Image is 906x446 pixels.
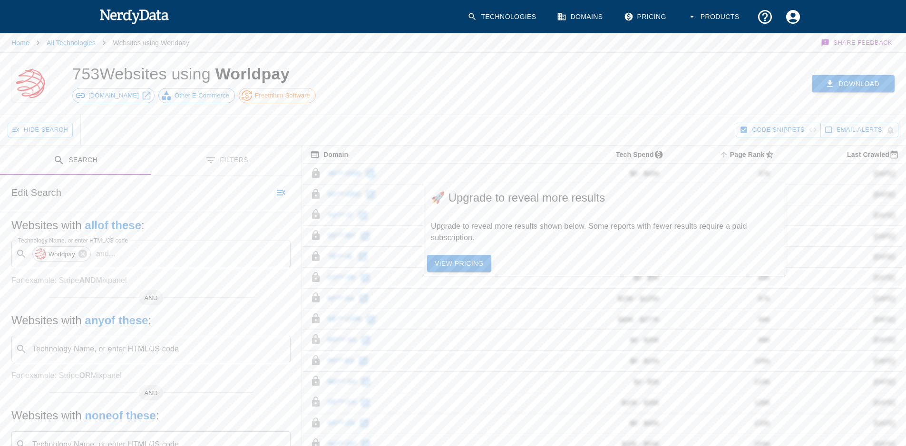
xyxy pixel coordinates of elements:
[752,125,804,136] span: Hide Code Snippets
[835,149,903,160] span: Most recent date this website was successfully crawled
[169,91,234,100] span: Other E-Commerce
[431,221,778,243] p: Upgrade to reveal more results shown below. Some reports with fewer results require a paid subscr...
[113,38,189,48] p: Websites using Worldpay
[72,88,155,103] a: [DOMAIN_NAME]
[85,314,148,327] b: any of these
[812,75,895,93] button: Download
[11,370,291,381] p: For example: Stripe Mixpanel
[604,149,667,160] span: The estimated minimum and maximum annual tech spend each webpage has, based on the free, freemium...
[431,190,778,205] span: 🚀 Upgrade to reveal more results
[139,388,164,398] span: AND
[11,313,291,328] h5: Websites with :
[92,248,119,260] p: and ...
[32,246,91,262] div: Worldpay
[47,39,96,47] a: All Technologies
[215,65,290,83] span: Worldpay
[618,3,674,31] a: Pricing
[18,236,128,244] label: Technology Name, or enter HTML/JS code
[99,7,169,26] img: NerdyData.com
[11,39,29,47] a: Home
[11,275,291,286] p: For example: Stripe Mixpanel
[151,145,302,175] button: Filters
[139,293,164,303] span: AND
[8,123,73,137] button: Hide Search
[427,255,491,272] a: View Pricing
[462,3,544,31] a: Technologies
[310,149,348,160] span: The registered domain name (i.e. "nerdydata.com").
[718,149,778,160] span: A page popularity ranking based on a domain's backlinks. Smaller numbers signal more popular doma...
[551,3,610,31] a: Domains
[820,123,898,137] button: Get email alerts with newly found website results. Click to enable.
[79,276,96,284] b: AND
[85,409,156,422] b: none of these
[83,91,144,100] span: [DOMAIN_NAME]
[11,185,61,200] h6: Edit Search
[736,123,820,137] button: Hide Code Snippets
[250,91,315,100] span: Freemium Software
[11,33,189,52] nav: breadcrumb
[11,408,291,423] h5: Websites with :
[682,3,747,31] button: Products
[779,3,807,31] button: Account Settings
[16,65,45,103] img: Worldpay logo
[72,65,290,83] h1: 753 Websites using
[158,88,235,103] a: Other E-Commerce
[79,371,90,379] b: OR
[751,3,779,31] button: Support and Documentation
[43,249,80,260] span: Worldpay
[85,219,141,232] b: all of these
[819,33,895,52] button: Share Feedback
[837,125,882,136] span: Get email alerts with newly found website results. Click to enable.
[11,218,291,233] h5: Websites with :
